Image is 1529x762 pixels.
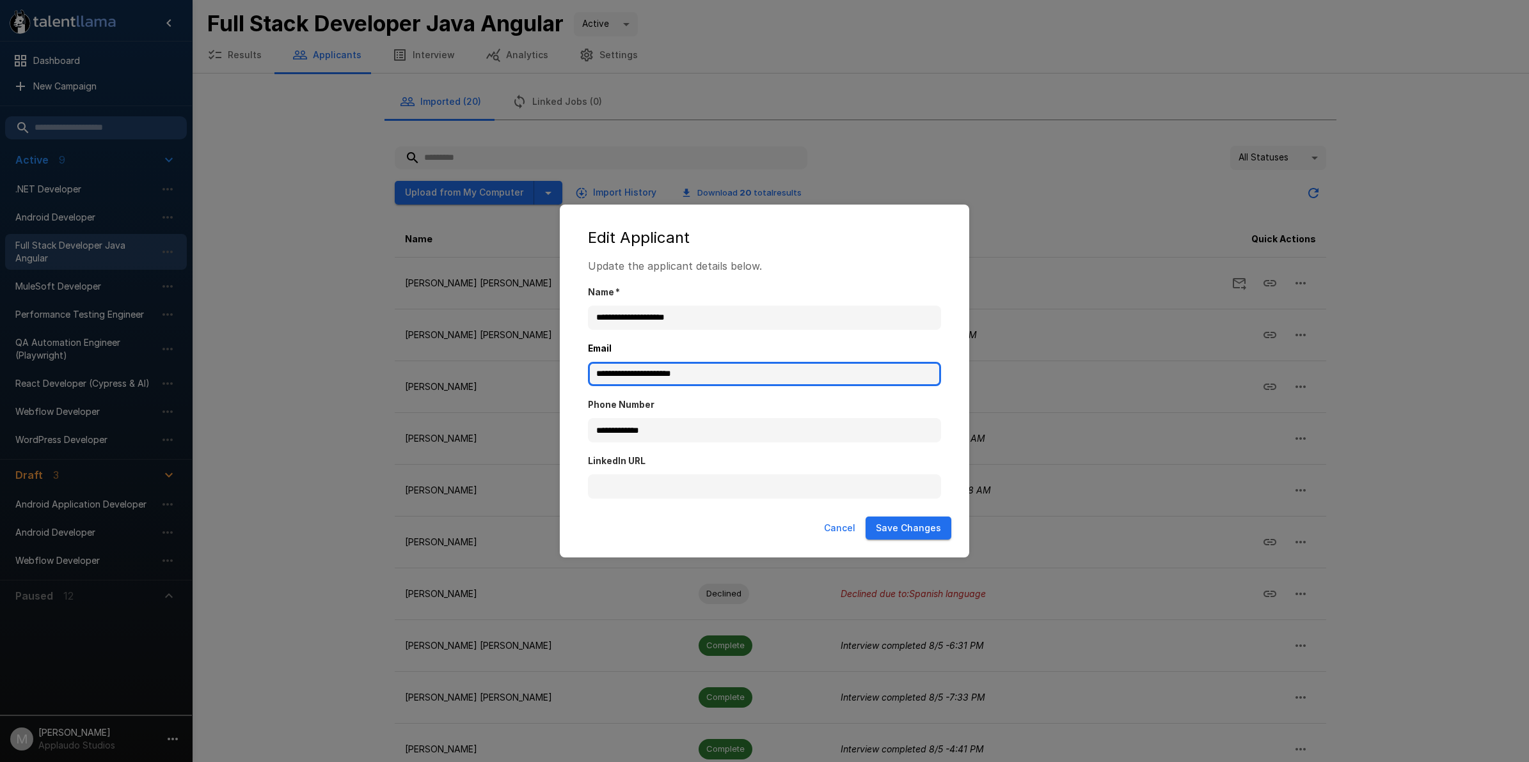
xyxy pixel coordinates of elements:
label: Name [588,286,941,299]
p: Update the applicant details below. [588,258,941,274]
button: Save Changes [866,517,951,540]
label: LinkedIn URL [588,455,941,468]
label: Email [588,343,941,355]
label: Phone Number [588,399,941,412]
button: Cancel [819,517,860,540]
h2: Edit Applicant [573,217,956,258]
